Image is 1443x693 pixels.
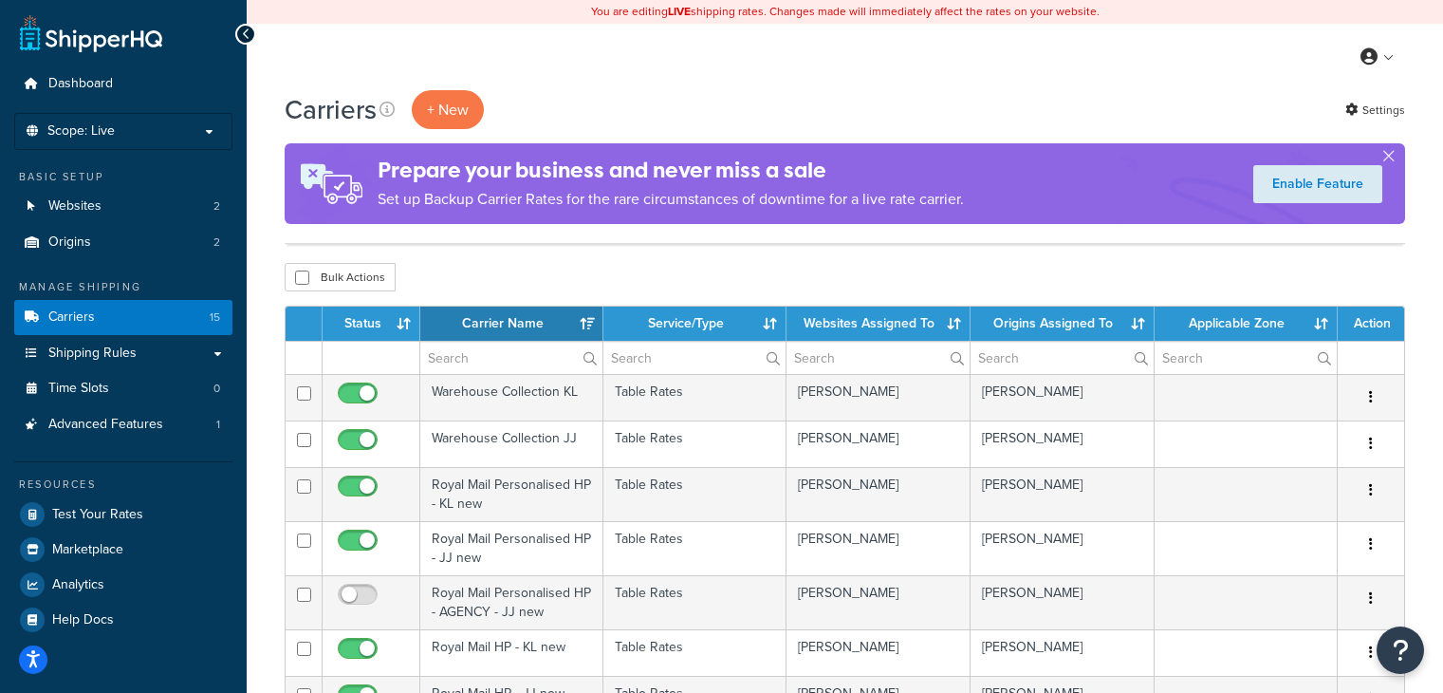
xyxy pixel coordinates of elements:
[1155,307,1338,341] th: Applicable Zone: activate to sort column ascending
[14,169,232,185] div: Basic Setup
[420,307,603,341] th: Carrier Name: activate to sort column ascending
[420,374,603,421] td: Warehouse Collection KL
[786,575,971,629] td: [PERSON_NAME]
[420,629,603,676] td: Royal Mail HP - KL new
[48,381,109,397] span: Time Slots
[603,342,786,374] input: Search
[603,374,786,421] td: Table Rates
[48,309,95,326] span: Carriers
[378,155,964,186] h4: Prepare your business and never miss a sale
[971,342,1154,374] input: Search
[14,66,232,102] a: Dashboard
[14,225,232,260] li: Origins
[14,533,232,567] a: Marketplace
[52,612,114,628] span: Help Docs
[420,421,603,467] td: Warehouse Collection JJ
[213,198,220,215] span: 2
[20,14,162,52] a: ShipperHQ Home
[14,477,232,493] div: Resources
[786,307,971,341] th: Websites Assigned To: activate to sort column ascending
[971,374,1155,421] td: [PERSON_NAME]
[603,421,786,467] td: Table Rates
[213,381,220,397] span: 0
[786,521,971,575] td: [PERSON_NAME]
[971,307,1155,341] th: Origins Assigned To: activate to sort column ascending
[786,467,971,521] td: [PERSON_NAME]
[412,90,484,129] button: + New
[971,421,1155,467] td: [PERSON_NAME]
[52,577,104,593] span: Analytics
[420,575,603,629] td: Royal Mail Personalised HP - AGENCY - JJ new
[668,3,691,20] b: LIVE
[285,263,396,291] button: Bulk Actions
[420,467,603,521] td: Royal Mail Personalised HP - KL new
[971,467,1155,521] td: [PERSON_NAME]
[603,521,786,575] td: Table Rates
[48,417,163,433] span: Advanced Features
[14,603,232,637] a: Help Docs
[48,346,137,362] span: Shipping Rules
[1155,342,1337,374] input: Search
[210,309,220,326] span: 15
[14,568,232,602] a: Analytics
[603,575,786,629] td: Table Rates
[1345,97,1405,123] a: Settings
[1338,307,1404,341] th: Action
[48,234,91,251] span: Origins
[786,421,971,467] td: [PERSON_NAME]
[14,407,232,442] a: Advanced Features 1
[603,467,786,521] td: Table Rates
[786,374,971,421] td: [PERSON_NAME]
[1377,627,1424,674] button: Open Resource Center
[14,371,232,406] a: Time Slots 0
[14,225,232,260] a: Origins 2
[52,507,143,523] span: Test Your Rates
[420,521,603,575] td: Royal Mail Personalised HP - JJ new
[216,417,220,433] span: 1
[786,342,970,374] input: Search
[378,186,964,213] p: Set up Backup Carrier Rates for the rare circumstances of downtime for a live rate carrier.
[971,575,1155,629] td: [PERSON_NAME]
[14,279,232,295] div: Manage Shipping
[48,76,113,92] span: Dashboard
[603,307,786,341] th: Service/Type: activate to sort column ascending
[420,342,602,374] input: Search
[971,629,1155,676] td: [PERSON_NAME]
[971,521,1155,575] td: [PERSON_NAME]
[213,234,220,251] span: 2
[786,629,971,676] td: [PERSON_NAME]
[14,497,232,532] a: Test Your Rates
[14,300,232,335] a: Carriers 15
[14,407,232,442] li: Advanced Features
[14,300,232,335] li: Carriers
[1253,165,1382,203] a: Enable Feature
[48,198,102,215] span: Websites
[14,189,232,224] a: Websites 2
[14,336,232,371] a: Shipping Rules
[47,123,115,140] span: Scope: Live
[52,542,123,558] span: Marketplace
[285,91,377,128] h1: Carriers
[285,143,378,224] img: ad-rules-rateshop-fe6ec290ccb7230408bd80ed9643f0289d75e0ffd9eb532fc0e269fcd187b520.png
[14,189,232,224] li: Websites
[14,371,232,406] li: Time Slots
[603,629,786,676] td: Table Rates
[323,307,420,341] th: Status: activate to sort column ascending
